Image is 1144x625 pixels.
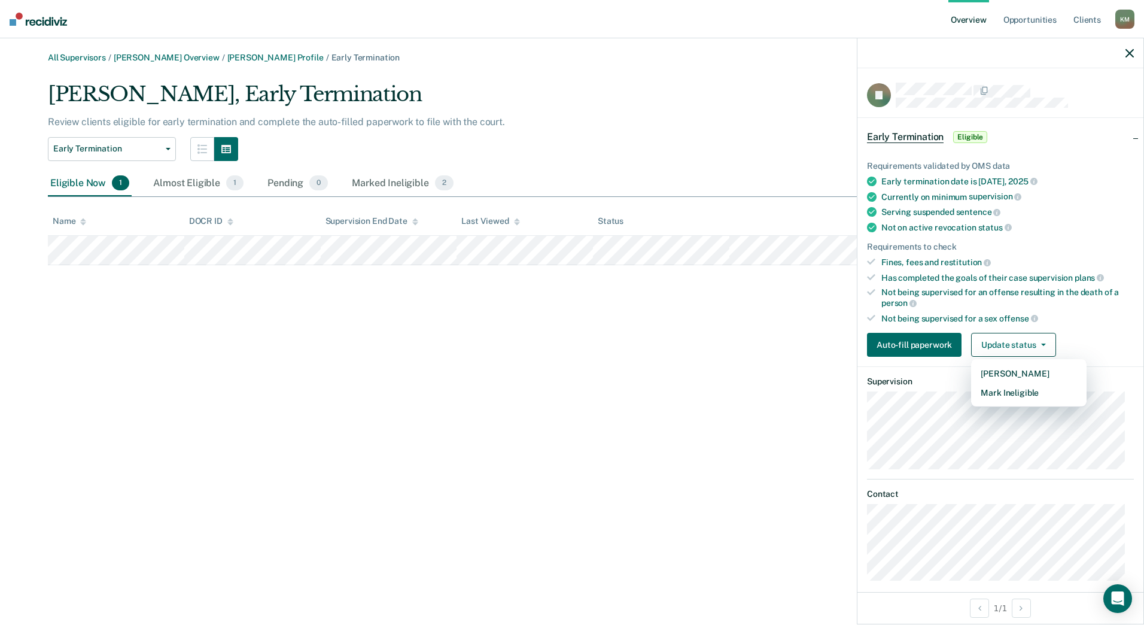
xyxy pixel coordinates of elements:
[999,314,1038,323] span: offense
[881,257,1134,268] div: Fines, fees and
[189,216,233,226] div: DOCR ID
[881,176,1134,187] div: Early termination date is [DATE],
[349,171,456,197] div: Marked Ineligible
[881,287,1134,308] div: Not being supervised for an offense resulting in the death of a
[857,592,1143,624] div: 1 / 1
[881,192,1134,202] div: Currently on minimum
[226,175,244,191] span: 1
[324,53,331,62] span: /
[970,599,989,618] button: Previous Opportunity
[867,161,1134,171] div: Requirements validated by OMS data
[435,175,454,191] span: 2
[881,272,1134,283] div: Has completed the goals of their case supervision
[941,257,991,267] span: restitution
[325,216,418,226] div: Supervision End Date
[48,53,106,62] a: All Supervisors
[1103,584,1132,613] div: Open Intercom Messenger
[220,53,227,62] span: /
[227,53,324,62] a: [PERSON_NAME] Profile
[969,192,1021,201] span: supervision
[978,223,1012,232] span: status
[881,313,1134,324] div: Not being supervised for a sex
[867,377,1134,387] dt: Supervision
[53,216,86,226] div: Name
[956,207,1001,217] span: sentence
[331,53,400,62] span: Early Termination
[857,118,1143,156] div: Early TerminationEligible
[867,131,944,143] span: Early Termination
[1075,273,1104,283] span: plans
[598,216,623,226] div: Status
[265,171,330,197] div: Pending
[309,175,328,191] span: 0
[1012,599,1031,618] button: Next Opportunity
[867,333,962,357] button: Auto-fill paperwork
[881,222,1134,233] div: Not on active revocation
[881,207,1134,217] div: Serving suspended
[48,171,132,197] div: Eligible Now
[881,298,917,308] span: person
[1008,177,1037,186] span: 2025
[114,53,220,62] a: [PERSON_NAME] Overview
[867,242,1134,252] div: Requirements to check
[10,13,67,26] img: Recidiviz
[971,364,1087,383] button: [PERSON_NAME]
[867,489,1134,499] dt: Contact
[953,131,987,143] span: Eligible
[151,171,246,197] div: Almost Eligible
[971,383,1087,402] button: Mark Ineligible
[53,144,161,154] span: Early Termination
[461,216,519,226] div: Last Viewed
[971,333,1055,357] button: Update status
[106,53,114,62] span: /
[1115,10,1134,29] div: K M
[48,82,906,116] div: [PERSON_NAME], Early Termination
[867,333,966,357] a: Auto-fill paperwork
[48,116,505,128] p: Review clients eligible for early termination and complete the auto-filled paperwork to file with...
[112,175,129,191] span: 1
